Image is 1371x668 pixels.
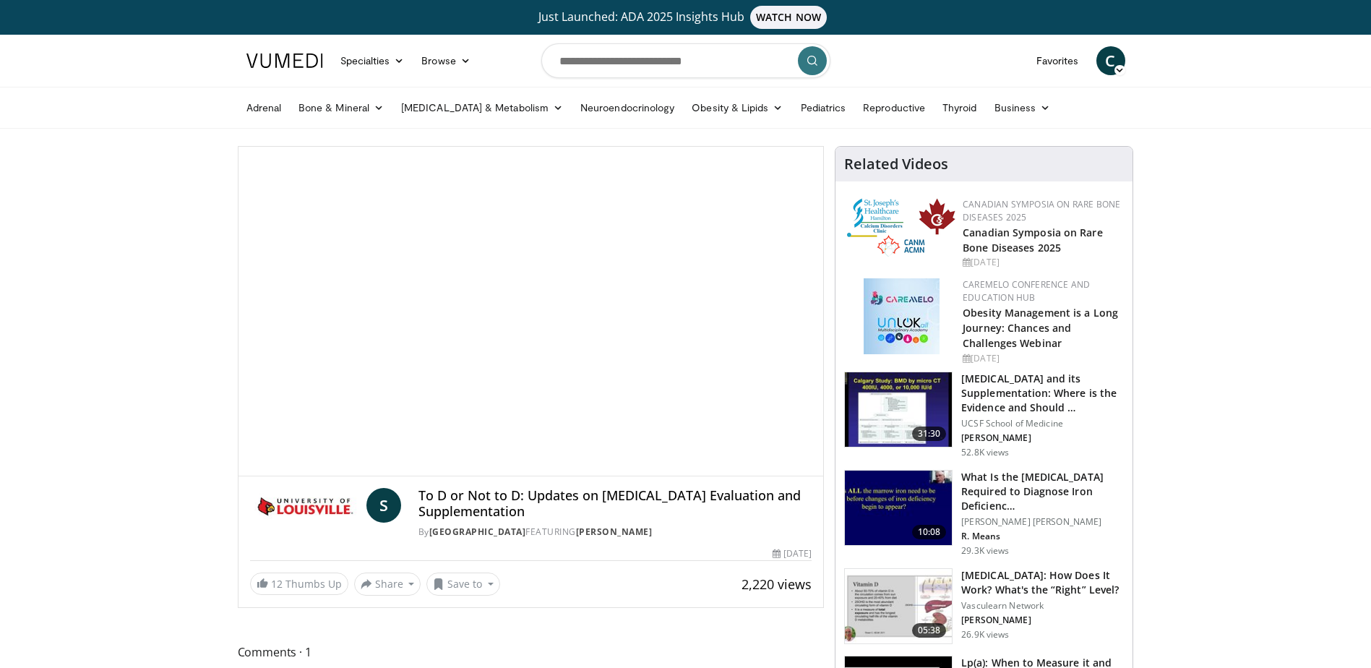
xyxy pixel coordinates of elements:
a: S [366,488,401,523]
img: University of Louisville [250,488,361,523]
h3: What Is the [MEDICAL_DATA] Required to Diagnose Iron Deficienc… [961,470,1124,513]
p: 26.9K views [961,629,1009,641]
a: Canadian Symposia on Rare Bone Diseases 2025 [963,198,1120,223]
p: [PERSON_NAME] [PERSON_NAME] [961,516,1124,528]
a: Pediatrics [792,93,855,122]
img: 15adaf35-b496-4260-9f93-ea8e29d3ece7.150x105_q85_crop-smart_upscale.jpg [845,471,952,546]
p: 29.3K views [961,545,1009,557]
button: Save to [426,573,500,596]
p: Vasculearn Network [961,600,1124,612]
video-js: Video Player [238,147,824,476]
span: 31:30 [912,427,947,441]
img: 8daf03b8-df50-44bc-88e2-7c154046af55.150x105_q85_crop-smart_upscale.jpg [845,569,952,644]
a: Reproductive [854,93,934,122]
a: 05:38 [MEDICAL_DATA]: How Does It Work? What's the “Right” Level? Vasculearn Network [PERSON_NAME... [844,568,1124,645]
a: [PERSON_NAME] [576,526,653,538]
h3: [MEDICAL_DATA] and its Supplementation: Where is the Evidence and Should … [961,372,1124,415]
img: 4bb25b40-905e-443e-8e37-83f056f6e86e.150x105_q85_crop-smart_upscale.jpg [845,372,952,448]
a: [MEDICAL_DATA] & Metabolism [392,93,572,122]
a: 12 Thumbs Up [250,573,348,595]
a: Just Launched: ADA 2025 Insights HubWATCH NOW [249,6,1123,29]
span: 12 [271,577,283,591]
div: [DATE] [963,256,1121,269]
button: Share [354,573,421,596]
a: [GEOGRAPHIC_DATA] [429,526,526,538]
img: 45df64a9-a6de-482c-8a90-ada250f7980c.png.150x105_q85_autocrop_double_scale_upscale_version-0.2.jpg [864,278,940,354]
h4: To D or Not to D: Updates on [MEDICAL_DATA] Evaluation and Supplementation [418,488,812,519]
a: Neuroendocrinology [572,93,683,122]
div: By FEATURING [418,526,812,539]
span: 2,220 views [742,575,812,593]
a: Bone & Mineral [290,93,392,122]
a: Obesity & Lipids [683,93,791,122]
a: 31:30 [MEDICAL_DATA] and its Supplementation: Where is the Evidence and Should … UCSF School of M... [844,372,1124,458]
span: WATCH NOW [750,6,827,29]
p: [PERSON_NAME] [961,432,1124,444]
span: 05:38 [912,623,947,638]
p: [PERSON_NAME] [961,615,1124,626]
a: Specialties [332,46,413,75]
a: Business [986,93,1060,122]
img: 59b7dea3-8883-45d6-a110-d30c6cb0f321.png.150x105_q85_autocrop_double_scale_upscale_version-0.2.png [847,198,955,257]
a: C [1096,46,1125,75]
div: [DATE] [963,352,1121,365]
a: CaReMeLO Conference and Education Hub [963,278,1090,304]
p: 52.8K views [961,447,1009,458]
a: Adrenal [238,93,291,122]
h3: [MEDICAL_DATA]: How Does It Work? What's the “Right” Level? [961,568,1124,597]
h4: Related Videos [844,155,948,173]
a: Obesity Management is a Long Journey: Chances and Challenges Webinar [963,306,1118,350]
a: Thyroid [934,93,986,122]
p: R. Means [961,531,1124,542]
a: Canadian Symposia on Rare Bone Diseases 2025 [963,226,1103,254]
p: UCSF School of Medicine [961,418,1124,429]
span: Comments 1 [238,643,825,661]
a: 10:08 What Is the [MEDICAL_DATA] Required to Diagnose Iron Deficienc… [PERSON_NAME] [PERSON_NAME]... [844,470,1124,557]
div: [DATE] [773,547,812,560]
span: 10:08 [912,525,947,539]
a: Favorites [1028,46,1088,75]
input: Search topics, interventions [541,43,830,78]
img: VuMedi Logo [246,53,323,68]
a: Browse [413,46,479,75]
